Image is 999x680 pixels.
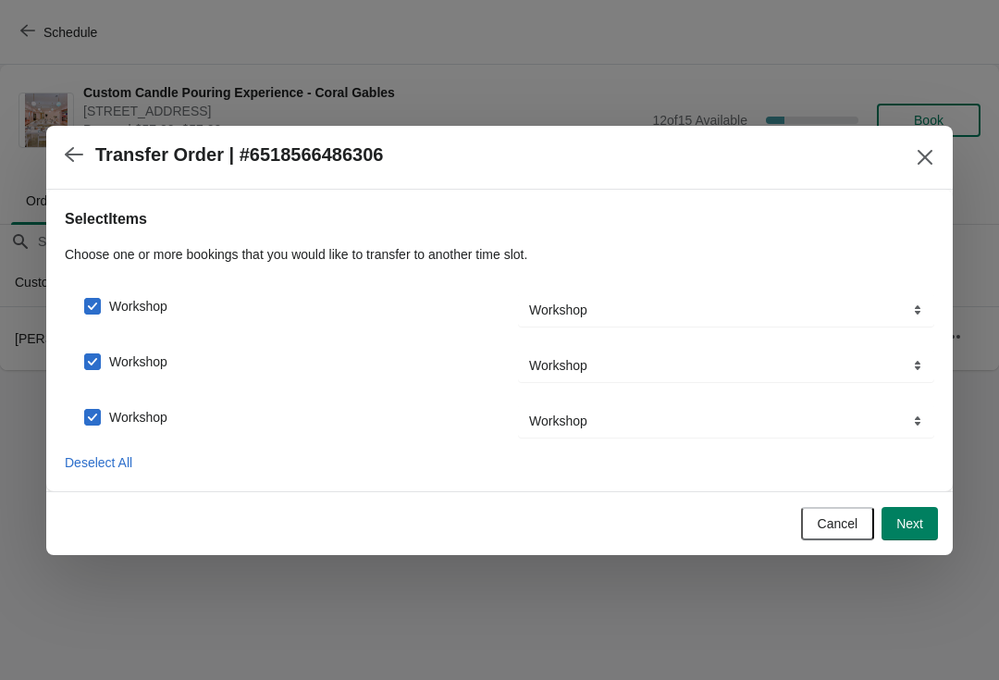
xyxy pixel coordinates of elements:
[882,507,938,540] button: Next
[109,352,167,371] span: Workshop
[818,516,858,531] span: Cancel
[908,141,942,174] button: Close
[57,446,140,479] button: Deselect All
[109,408,167,427] span: Workshop
[65,455,132,470] span: Deselect All
[109,297,167,315] span: Workshop
[65,208,934,230] h2: Select Items
[95,144,383,166] h2: Transfer Order | #6518566486306
[801,507,875,540] button: Cancel
[65,245,934,264] p: Choose one or more bookings that you would like to transfer to another time slot.
[896,516,923,531] span: Next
